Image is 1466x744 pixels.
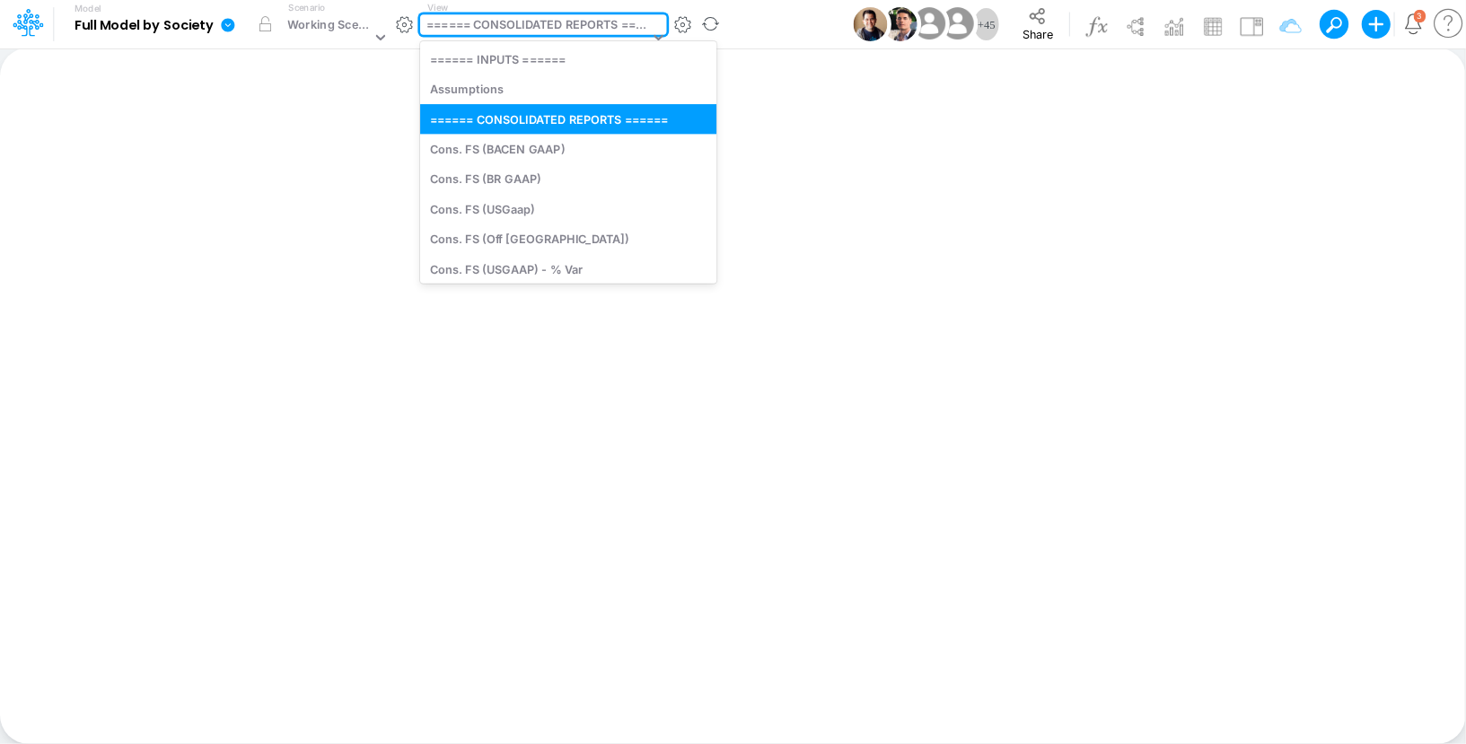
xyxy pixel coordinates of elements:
b: Full Model by Society [75,18,214,34]
span: Share [1023,27,1053,40]
div: Working Scenario [288,16,372,37]
label: Scenario [288,1,325,14]
div: Cons. FS (BACEN GAAP) [420,134,716,163]
a: Notifications [1403,13,1424,34]
img: User Image Icon [883,7,917,41]
div: Assumptions [420,74,716,104]
img: User Image Icon [854,7,888,41]
div: Cons. FS (USGaap) [420,194,716,223]
div: ====== INPUTS ====== [420,44,716,74]
div: ====== CONSOLIDATED REPORTS ====== [426,16,648,37]
label: Model [75,4,101,14]
div: Cons. FS (BR GAAP) [420,164,716,194]
div: 3 unread items [1417,12,1422,20]
div: ====== CONSOLIDATED REPORTS ====== [420,104,716,134]
span: + 45 [978,19,996,31]
div: Cons. FS (USGAAP) - % Var [420,254,716,284]
img: User Image Icon [937,4,978,44]
div: Cons. FS (Off [GEOGRAPHIC_DATA]) [420,224,716,254]
img: User Image Icon [909,4,950,44]
button: Share [1007,2,1068,47]
label: View [427,1,448,14]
